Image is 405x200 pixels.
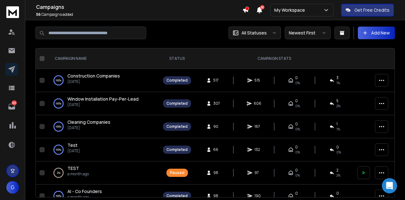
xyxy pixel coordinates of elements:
th: STATUS [159,48,195,69]
h1: Campaigns [36,3,242,11]
span: 132 [254,147,261,152]
p: [DATE] [67,79,120,84]
span: 5 [336,98,339,103]
span: 0% [295,150,300,155]
span: 0% [295,173,300,178]
a: Cleaning Companies [67,119,110,125]
span: 0 [295,145,298,150]
td: 100%Window Installation Pay-Per-Lead[DATE] [47,92,159,115]
span: 90 [213,124,220,129]
td: 100%Test[DATE] [47,138,159,161]
p: 2 % [57,170,60,176]
span: 0 [295,168,298,173]
span: 98 [213,170,220,175]
span: 517 [213,78,220,83]
td: 100%Cleaning Companies[DATE] [47,115,159,138]
span: 1 [336,122,338,127]
p: 100 % [56,123,61,130]
span: 50 [260,5,265,9]
p: a month ago [67,172,89,177]
a: TEST [67,165,79,172]
span: 2 [336,168,339,173]
p: 325 [12,100,17,105]
span: 3 [336,75,339,80]
span: 515 [254,78,261,83]
p: Get Free Credits [354,7,389,13]
span: 97 [254,170,261,175]
p: [DATE] [67,125,110,130]
p: My Workspace [274,7,308,13]
a: 325 [5,100,18,113]
span: 56 [36,12,41,17]
p: Campaigns added [36,12,242,17]
p: a month ago [67,195,102,200]
span: 307 [213,101,220,106]
th: CAMPAIGN STATS [195,48,353,69]
button: G [6,181,19,194]
img: logo [6,6,19,18]
span: 1 % [336,127,340,132]
p: 100 % [56,147,61,153]
div: Completed [166,101,188,106]
span: 606 [254,101,261,106]
span: 167 [254,124,261,129]
p: 100 % [56,100,61,107]
div: Paused [170,170,184,175]
p: 100 % [56,193,61,199]
span: 190 [254,193,261,198]
td: 2%TESTa month ago [47,161,159,184]
div: Completed [166,78,188,83]
span: 0 [295,122,298,127]
div: Completed [166,124,188,129]
button: Get Free Credits [341,4,394,16]
span: 0% [295,80,300,85]
a: Window Installation Pay-Per-Lead [67,96,139,102]
span: 2 % [336,103,340,109]
span: 0% [295,127,300,132]
a: Test [67,142,78,148]
span: 0 % [336,150,341,155]
span: 0 [336,145,339,150]
p: [DATE] [67,102,139,107]
span: 1 % [336,80,340,85]
button: Newest First [285,27,331,39]
span: 0 [336,191,339,196]
a: AI - Co Founders [67,188,102,195]
span: 0 [295,75,298,80]
button: Add New [358,27,395,39]
span: 0 [295,98,298,103]
td: 100%Construction Companies[DATE] [47,69,159,92]
div: Open Intercom Messenger [382,178,397,193]
span: 66 [213,147,220,152]
a: Construction Companies [67,73,120,79]
th: CAMPAIGN NAME [47,48,159,69]
p: [DATE] [67,148,80,153]
span: 98 [213,193,220,198]
span: 0 [295,191,298,196]
p: 100 % [56,77,61,84]
span: 0% [295,103,300,109]
p: All Statuses [241,30,267,36]
div: Completed [166,193,188,198]
span: AI - Co Founders [67,188,102,194]
span: 2 % [336,173,340,178]
div: Completed [166,147,188,152]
